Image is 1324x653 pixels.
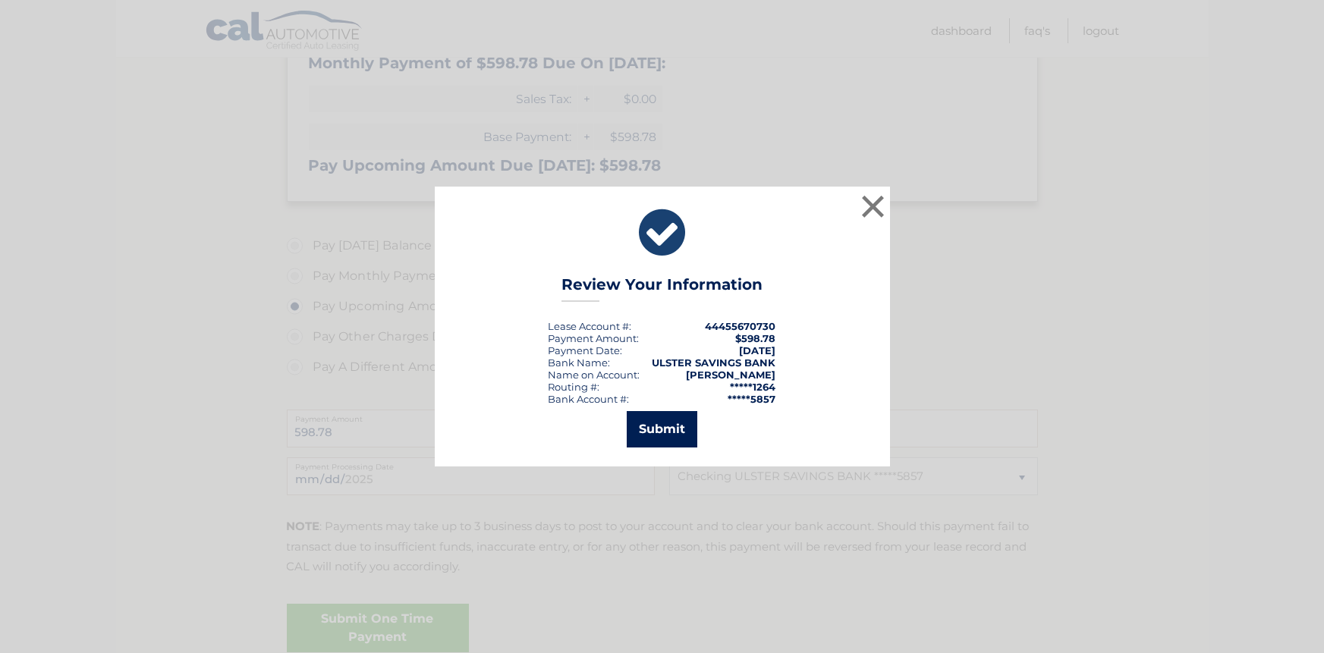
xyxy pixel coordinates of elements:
h3: Review Your Information [561,275,763,302]
span: $598.78 [736,332,776,344]
button: × [858,191,888,221]
strong: 44455670730 [706,320,776,332]
strong: [PERSON_NAME] [687,369,776,381]
div: Bank Name: [549,356,611,369]
button: Submit [627,411,697,447]
div: Name on Account: [549,369,640,381]
span: [DATE] [740,344,776,356]
div: Payment Amount: [549,332,640,344]
strong: ULSTER SAVINGS BANK [653,356,776,369]
div: Lease Account #: [549,320,632,332]
div: : [549,344,623,356]
div: Routing #: [549,381,600,393]
span: Payment Date [549,344,621,356]
div: Bank Account #: [549,393,630,405]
